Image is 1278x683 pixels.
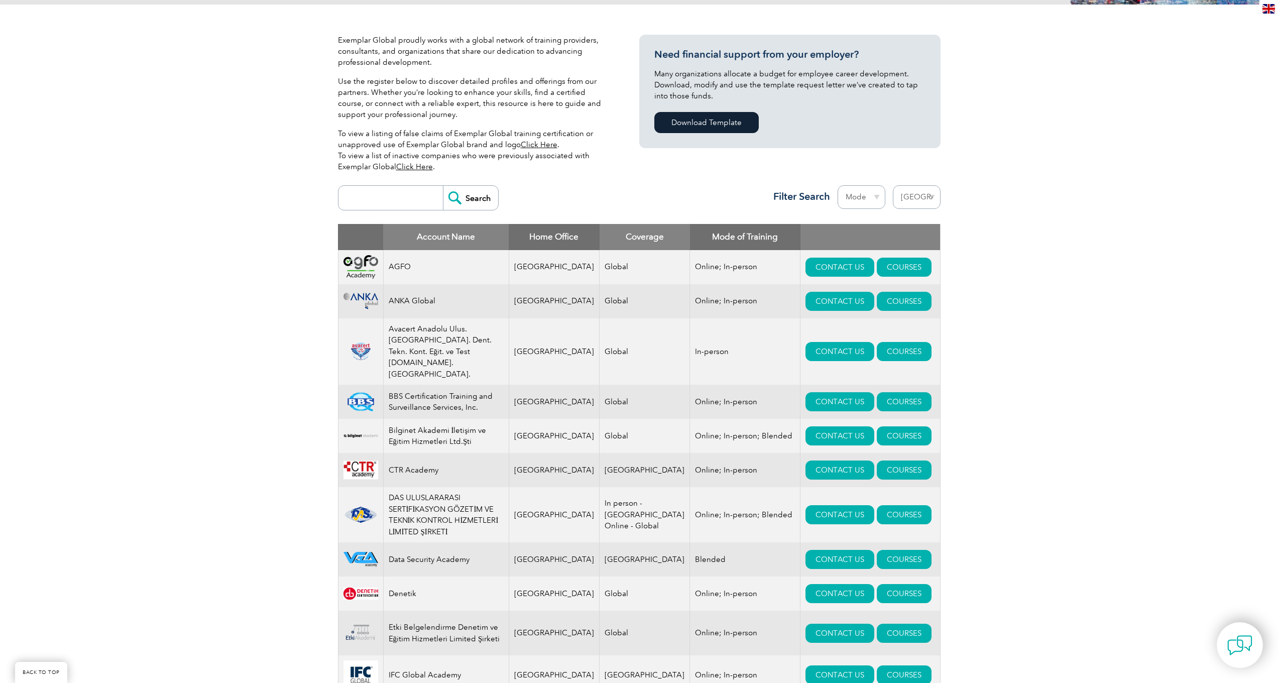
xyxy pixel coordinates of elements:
td: In person - [GEOGRAPHIC_DATA] Online - Global [600,487,690,542]
td: [GEOGRAPHIC_DATA] [509,487,600,542]
td: [GEOGRAPHIC_DATA] [509,453,600,487]
th: Mode of Training: activate to sort column ascending [690,224,800,250]
td: Online; In-person [690,453,800,487]
p: Use the register below to discover detailed profiles and offerings from our partners. Whether you... [338,76,609,120]
p: To view a listing of false claims of Exemplar Global training certification or unapproved use of ... [338,128,609,172]
td: Online; In-person; Blended [690,419,800,453]
td: Data Security Academy [383,542,509,577]
td: [GEOGRAPHIC_DATA] [509,542,600,577]
a: CONTACT US [805,392,874,411]
th: : activate to sort column ascending [800,224,940,250]
p: Many organizations allocate a budget for employee career development. Download, modify and use th... [654,68,925,101]
a: COURSES [877,292,932,311]
td: Denetik [383,577,509,611]
a: CONTACT US [805,550,874,569]
input: Search [443,186,498,210]
img: en [1262,4,1275,14]
a: COURSES [877,505,932,524]
a: COURSES [877,258,932,277]
td: CTR Academy [383,453,509,487]
td: Global [600,318,690,385]
td: [GEOGRAPHIC_DATA] [509,577,600,611]
a: CONTACT US [805,624,874,643]
td: Etki Belgelendirme Denetim ve Eğitim Hizmetleri Limited Şirketi [383,611,509,655]
a: Click Here [521,140,557,149]
a: COURSES [877,461,932,480]
td: AGFO [383,250,509,284]
td: [GEOGRAPHIC_DATA] [509,250,600,284]
td: In-person [690,318,800,385]
h3: Filter Search [767,190,830,203]
img: da24547b-a6e0-e911-a812-000d3a795b83-logo.png [343,461,378,480]
img: 2d900779-188b-ea11-a811-000d3ae11abd-logo.png [343,255,378,278]
td: Global [600,284,690,318]
td: Online; In-person [690,577,800,611]
td: Online; In-person; Blended [690,487,800,542]
td: Global [600,419,690,453]
th: Coverage: activate to sort column ascending [600,224,690,250]
img: 1ae26fad-5735-ef11-a316-002248972526-logo.png [343,506,378,524]
a: Download Template [654,112,759,133]
a: COURSES [877,392,932,411]
td: Online; In-person [690,385,800,419]
td: Global [600,385,690,419]
a: CONTACT US [805,505,874,524]
a: COURSES [877,550,932,569]
td: [GEOGRAPHIC_DATA] [509,385,600,419]
td: ANKA Global [383,284,509,318]
img: c09c33f4-f3a0-ea11-a812-000d3ae11abd-logo.png [343,293,378,309]
th: Account Name: activate to sort column descending [383,224,509,250]
img: 387907cc-e628-eb11-a813-000d3a79722d-logo.jpg [343,588,378,600]
a: COURSES [877,342,932,361]
a: CONTACT US [805,461,874,480]
a: BACK TO TOP [15,662,67,683]
img: contact-chat.png [1227,633,1252,658]
a: CONTACT US [805,426,874,445]
td: [GEOGRAPHIC_DATA] [600,542,690,577]
td: Avacert Anadolu Ulus. [GEOGRAPHIC_DATA]. Dent. Tekn. Kont. Eğit. ve Test [DOMAIN_NAME]. [GEOGRAPH... [383,318,509,385]
td: Online; In-person [690,284,800,318]
td: [GEOGRAPHIC_DATA] [509,318,600,385]
a: COURSES [877,624,932,643]
img: a1985bb7-a6fe-eb11-94ef-002248181dbe-logo.png [343,426,378,445]
td: Global [600,250,690,284]
td: BBS Certification Training and Surveillance Services, Inc. [383,385,509,419]
a: COURSES [877,426,932,445]
td: [GEOGRAPHIC_DATA] [509,284,600,318]
img: 2712ab11-b677-ec11-8d20-002248183cf6-logo.png [343,552,378,567]
td: [GEOGRAPHIC_DATA] [509,419,600,453]
td: Global [600,577,690,611]
a: COURSES [877,584,932,603]
img: 81a8cf56-15af-ea11-a812-000d3a79722d-logo.png [343,392,378,411]
img: 9e2fa28f-829b-ea11-a812-000d3a79722d-logo.png [343,616,378,650]
p: Exemplar Global proudly works with a global network of training providers, consultants, and organ... [338,35,609,68]
a: CONTACT US [805,584,874,603]
td: DAS ULUSLARARASI SERTİFİKASYON GÖZETİM VE TEKNİK KONTROL HİZMETLERİ LİMİTED ŞİRKETİ [383,487,509,542]
h3: Need financial support from your employer? [654,48,925,61]
td: Online; In-person [690,250,800,284]
td: [GEOGRAPHIC_DATA] [600,453,690,487]
th: Home Office: activate to sort column ascending [509,224,600,250]
img: 815efeab-5b6f-eb11-a812-00224815377e-logo.png [343,342,378,361]
a: CONTACT US [805,258,874,277]
td: [GEOGRAPHIC_DATA] [509,611,600,655]
td: Global [600,611,690,655]
td: Blended [690,542,800,577]
a: CONTACT US [805,342,874,361]
td: Bilginet Akademi İletişim ve Eğitim Hizmetleri Ltd.Şti [383,419,509,453]
a: Click Here [396,162,433,171]
td: Online; In-person [690,611,800,655]
a: CONTACT US [805,292,874,311]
